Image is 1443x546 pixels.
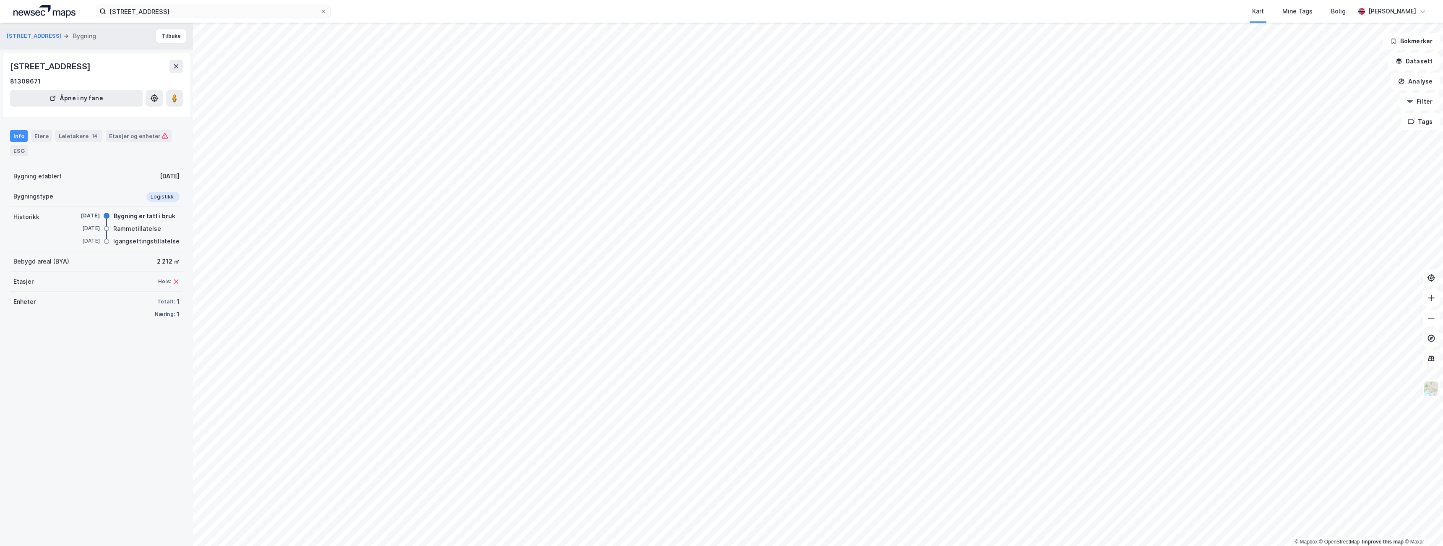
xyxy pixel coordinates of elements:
[158,278,171,285] div: Heis:
[13,297,36,307] div: Enheter
[177,309,180,319] div: 1
[13,277,34,287] div: Etasjer
[157,256,180,266] div: 2 212 ㎡
[13,191,53,201] div: Bygningstype
[156,29,186,43] button: Tilbake
[90,132,99,140] div: 14
[109,132,168,140] div: Etasjer og enheter
[10,145,28,156] div: ESG
[1383,33,1440,50] button: Bokmerker
[113,224,161,234] div: Rammetillatelse
[1362,539,1404,545] a: Improve this map
[13,5,76,18] img: logo.a4113a55bc3d86da70a041830d287a7e.svg
[1401,506,1443,546] div: Kontrollprogram for chat
[13,171,62,181] div: Bygning etablert
[10,60,92,73] div: [STREET_ADDRESS]
[113,236,180,246] div: Igangsettingstillatelse
[13,256,69,266] div: Bebygd areal (BYA)
[1331,6,1346,16] div: Bolig
[1399,93,1440,110] button: Filter
[73,31,96,41] div: Bygning
[1252,6,1264,16] div: Kart
[1282,6,1313,16] div: Mine Tags
[1368,6,1416,16] div: [PERSON_NAME]
[1391,73,1440,90] button: Analyse
[13,212,39,222] div: Historikk
[114,211,175,221] div: Bygning er tatt i bruk
[10,76,41,86] div: 81309671
[10,130,28,142] div: Info
[106,5,320,18] input: Søk på adresse, matrikkel, gårdeiere, leietakere eller personer
[7,32,63,40] button: [STREET_ADDRESS]
[66,212,100,219] div: [DATE]
[160,171,180,181] div: [DATE]
[1401,506,1443,546] iframe: Chat Widget
[66,237,100,245] div: [DATE]
[66,225,100,232] div: [DATE]
[155,311,175,318] div: Næring:
[1295,539,1318,545] a: Mapbox
[31,130,52,142] div: Eiere
[1388,53,1440,70] button: Datasett
[55,130,102,142] div: Leietakere
[10,90,143,107] button: Åpne i ny fane
[177,297,180,307] div: 1
[1423,381,1439,397] img: Z
[1401,113,1440,130] button: Tags
[157,298,175,305] div: Totalt:
[1319,539,1360,545] a: OpenStreetMap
